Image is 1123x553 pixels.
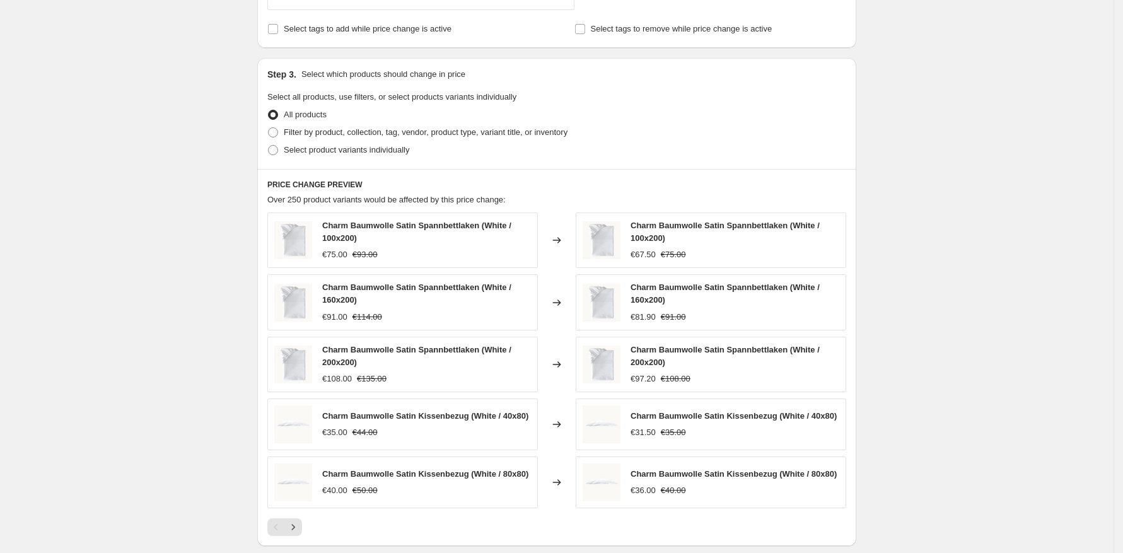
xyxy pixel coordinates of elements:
[284,24,451,33] span: Select tags to add while price change is active
[267,68,296,81] h2: Step 3.
[661,484,686,497] strike: €40.00
[631,411,837,421] span: Charm Baumwolle Satin Kissenbezug (White / 40x80)
[322,411,528,421] span: Charm Baumwolle Satin Kissenbezug (White / 40x80)
[661,248,686,261] strike: €75.00
[267,92,516,102] span: Select all products, use filters, or select products variants individually
[267,180,846,190] h6: PRICE CHANGE PREVIEW
[661,426,686,439] strike: €35.00
[583,405,620,443] img: 59a86d73-f470-4201-a432-f2841888c177-Photoroom_80x.jpg
[322,484,347,497] div: €40.00
[661,373,690,385] strike: €108.00
[631,469,837,479] span: Charm Baumwolle Satin Kissenbezug (White / 80x80)
[322,311,347,323] div: €91.00
[284,110,327,119] span: All products
[301,68,465,81] p: Select which products should change in price
[631,221,820,243] span: Charm Baumwolle Satin Spannbettlaken (White / 100x200)
[267,195,506,204] span: Over 250 product variants would be affected by this price change:
[352,248,378,261] strike: €93.00
[631,373,656,385] div: €97.20
[583,463,620,501] img: 59a86d73-f470-4201-a432-f2841888c177-Photoroom_80x.jpg
[322,345,511,367] span: Charm Baumwolle Satin Spannbettlaken (White / 200x200)
[583,221,620,259] img: 3a58951a-fa11-42a7-94b2-4fa36eefaf76_80x.jpg
[322,426,347,439] div: €35.00
[284,145,409,154] span: Select product variants individually
[267,518,302,536] nav: Pagination
[274,463,312,501] img: 59a86d73-f470-4201-a432-f2841888c177-Photoroom_80x.jpg
[352,311,382,323] strike: €114.00
[322,248,347,261] div: €75.00
[631,426,656,439] div: €31.50
[352,426,378,439] strike: €44.00
[583,346,620,383] img: 3a58951a-fa11-42a7-94b2-4fa36eefaf76_80x.jpg
[284,127,567,137] span: Filter by product, collection, tag, vendor, product type, variant title, or inventory
[274,346,312,383] img: 3a58951a-fa11-42a7-94b2-4fa36eefaf76_80x.jpg
[274,405,312,443] img: 59a86d73-f470-4201-a432-f2841888c177-Photoroom_80x.jpg
[631,345,820,367] span: Charm Baumwolle Satin Spannbettlaken (White / 200x200)
[591,24,772,33] span: Select tags to remove while price change is active
[631,311,656,323] div: €81.90
[274,221,312,259] img: 3a58951a-fa11-42a7-94b2-4fa36eefaf76_80x.jpg
[322,282,511,305] span: Charm Baumwolle Satin Spannbettlaken (White / 160x200)
[352,484,378,497] strike: €50.00
[631,484,656,497] div: €36.00
[322,373,352,385] div: €108.00
[631,248,656,261] div: €67.50
[322,221,511,243] span: Charm Baumwolle Satin Spannbettlaken (White / 100x200)
[284,518,302,536] button: Next
[661,311,686,323] strike: €91.00
[274,284,312,322] img: 3a58951a-fa11-42a7-94b2-4fa36eefaf76_80x.jpg
[583,284,620,322] img: 3a58951a-fa11-42a7-94b2-4fa36eefaf76_80x.jpg
[631,282,820,305] span: Charm Baumwolle Satin Spannbettlaken (White / 160x200)
[357,373,387,385] strike: €135.00
[322,469,528,479] span: Charm Baumwolle Satin Kissenbezug (White / 80x80)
